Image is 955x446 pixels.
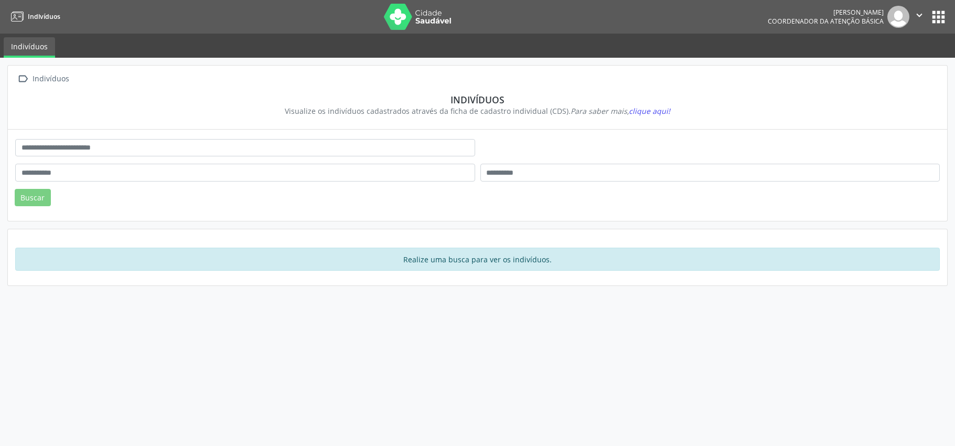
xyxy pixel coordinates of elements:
[909,6,929,28] button: 
[768,17,884,26] span: Coordenador da Atenção Básica
[23,105,932,116] div: Visualize os indivíduos cadastrados através da ficha de cadastro individual (CDS).
[768,8,884,17] div: [PERSON_NAME]
[15,248,940,271] div: Realize uma busca para ver os indivíduos.
[23,94,932,105] div: Indivíduos
[7,8,60,25] a: Indivíduos
[15,71,71,87] a:  Indivíduos
[4,37,55,58] a: Indivíduos
[914,9,925,21] i: 
[629,106,670,116] span: clique aqui!
[28,12,60,21] span: Indivíduos
[15,189,51,207] button: Buscar
[571,106,670,116] i: Para saber mais,
[929,8,948,26] button: apps
[30,71,71,87] div: Indivíduos
[15,71,30,87] i: 
[887,6,909,28] img: img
